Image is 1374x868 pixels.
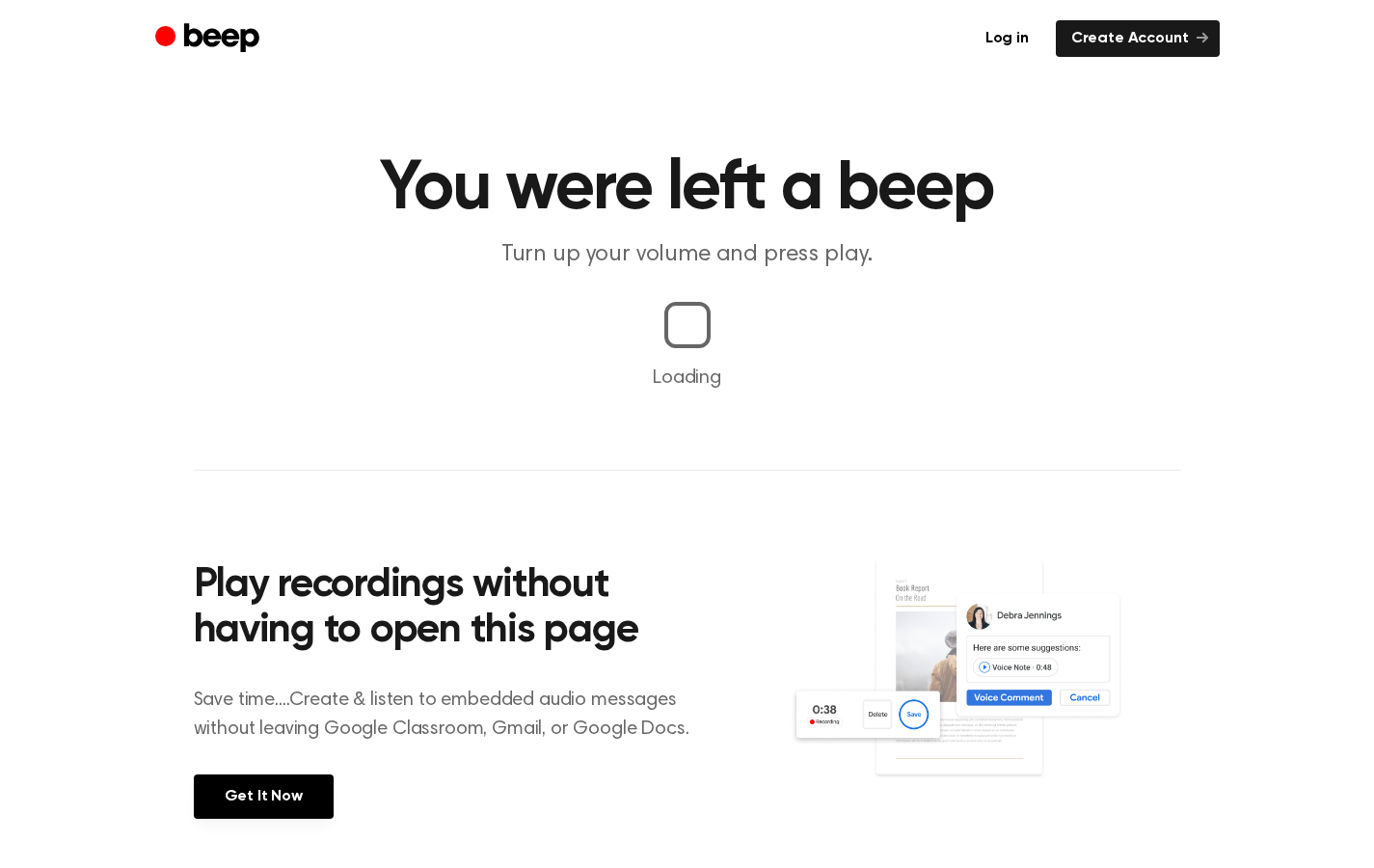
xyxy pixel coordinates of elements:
a: Log in [970,20,1044,57]
a: Create Account [1056,20,1220,57]
p: Turn up your volume and press play. [317,239,1058,271]
a: Beep [155,20,264,58]
p: Loading [23,364,1351,393]
h1: You were left a beep [194,154,1181,224]
p: Save time....Create & listen to embedded audio messages without leaving Google Classroom, Gmail, ... [194,686,714,744]
a: Get It Now [194,774,334,819]
h2: Play recordings without having to open this page [194,563,714,655]
img: Voice Comments on Docs and Recording Widget [790,557,1180,817]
